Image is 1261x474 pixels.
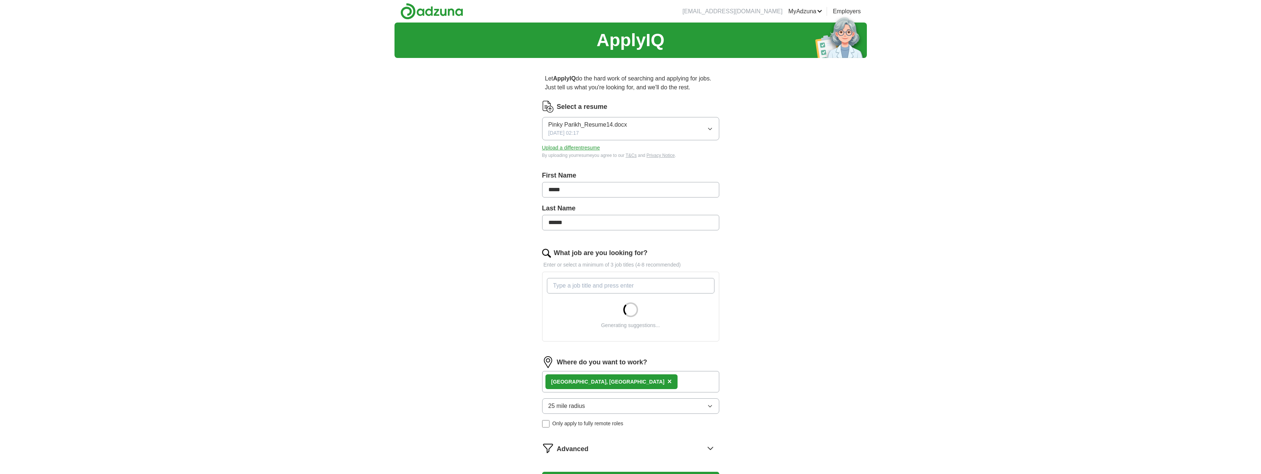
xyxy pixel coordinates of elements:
[542,171,719,181] label: First Name
[400,3,463,20] img: Adzuna logo
[542,144,600,152] button: Upload a differentresume
[554,248,648,258] label: What job are you looking for?
[552,420,623,427] span: Only apply to fully remote roles
[626,153,637,158] a: T&Cs
[553,75,576,82] strong: ApplyIQ
[548,129,579,137] span: [DATE] 02:17
[542,117,719,140] button: Pinky Parikh_Resume14.docx[DATE] 02:17
[542,261,719,269] p: Enter or select a minimum of 3 job titles (4-8 recommended)
[601,322,660,329] div: Generating suggestions...
[667,376,672,387] button: ×
[548,120,627,129] span: Pinky Parikh_Resume14.docx
[557,357,647,367] label: Where do you want to work?
[596,27,664,54] h1: ApplyIQ
[557,444,589,454] span: Advanced
[542,203,719,213] label: Last Name
[548,402,585,411] span: 25 mile radius
[542,71,719,95] p: Let do the hard work of searching and applying for jobs. Just tell us what you're looking for, an...
[542,356,554,368] img: location.png
[542,249,551,258] img: search.png
[542,398,719,414] button: 25 mile radius
[542,101,554,113] img: CV Icon
[547,278,714,293] input: Type a job title and press enter
[647,153,675,158] a: Privacy Notice
[557,102,607,112] label: Select a resume
[542,152,719,159] div: By uploading your resume you agree to our and .
[833,7,861,16] a: Employers
[682,7,782,16] li: [EMAIL_ADDRESS][DOMAIN_NAME]
[542,420,549,427] input: Only apply to fully remote roles
[551,378,665,386] div: [GEOGRAPHIC_DATA], [GEOGRAPHIC_DATA]
[667,377,672,385] span: ×
[542,442,554,454] img: filter
[788,7,822,16] a: MyAdzuna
